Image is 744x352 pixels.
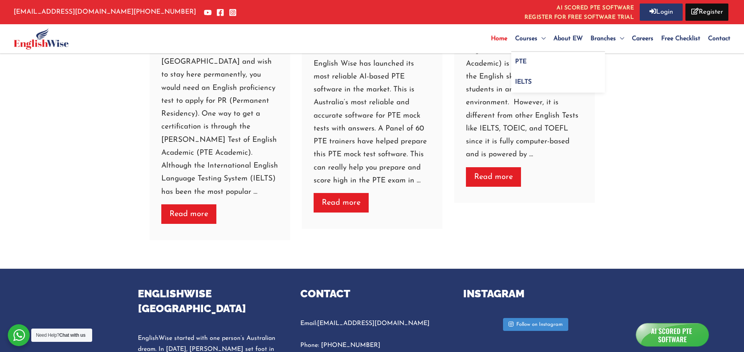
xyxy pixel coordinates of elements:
[635,323,710,347] img: icon_a.png
[463,286,607,301] h4: INSTAGRAM
[591,36,616,42] span: Branches
[300,318,444,329] p: Email:
[487,25,511,52] a: Home
[525,4,634,13] i: AI SCORED PTE SOFTWARE
[216,9,224,16] a: Facebook
[657,25,704,52] a: Free Checklist
[511,25,550,52] a: Courses
[628,25,657,52] a: Careers
[466,5,583,161] p: In the context of English Proficiency Level, PTE also known as [PERSON_NAME] Test of English Acad...
[508,321,514,327] svg: Instagram
[59,332,86,338] strong: Chat with us
[511,52,605,72] a: PTE
[661,36,700,42] span: Free Checklist
[553,36,583,42] span: About EW
[587,25,628,52] a: Branches
[708,36,730,42] span: Contact
[515,79,532,85] span: IELTS
[704,25,730,52] a: Contact
[487,25,730,52] nav: Site Navigation
[314,193,369,213] a: Read more
[503,318,568,331] a: InstagramFollow on Instagram
[685,4,728,21] a: Register
[511,72,605,93] a: IELTS
[466,167,521,187] a: Read more
[300,286,444,301] h4: Contact
[161,43,278,198] p: If you plan to migrate to [GEOGRAPHIC_DATA] and wish to stay here permanently, you would need an ...
[491,36,507,42] span: Home
[515,36,537,42] span: Courses
[525,4,634,20] a: AI SCORED PTE SOFTWAREREGISTER FOR FREE SOFTWARE TRIAL
[640,4,683,21] a: Login
[14,6,196,18] p: [PHONE_NUMBER]
[515,59,526,65] span: PTE
[229,9,237,16] a: Instagram
[14,28,69,50] img: English Wise
[550,25,587,52] a: About EW
[314,57,431,188] p: English Wise has launched its most reliable AI-based PTE software in the market. This is Australi...
[14,9,134,15] a: [EMAIL_ADDRESS][DOMAIN_NAME]
[36,332,86,338] span: Need Help?
[204,9,212,16] a: YouTube
[300,340,444,351] p: Phone: [PHONE_NUMBER]
[317,320,430,327] a: [EMAIL_ADDRESS][DOMAIN_NAME]
[138,286,281,316] h4: ENGLISHWISE [GEOGRAPHIC_DATA]
[632,36,653,42] span: Careers
[161,204,216,224] a: Read more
